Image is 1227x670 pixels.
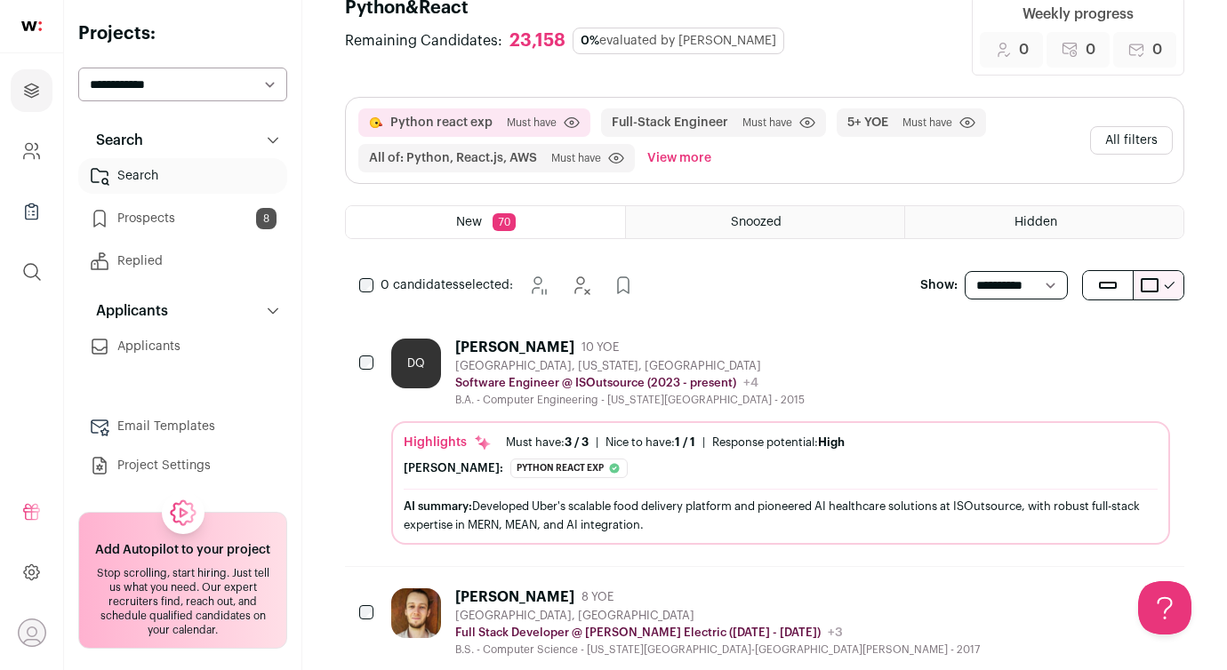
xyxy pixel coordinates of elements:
div: B.S. - Computer Science - [US_STATE][GEOGRAPHIC_DATA]-[GEOGRAPHIC_DATA][PERSON_NAME] - 2017 [455,642,980,657]
span: Must have [507,116,557,130]
button: Python react exp [390,114,493,132]
button: View more [644,144,715,172]
a: Snoozed [626,206,904,238]
span: Must have [902,116,952,130]
p: Full Stack Developer @ [PERSON_NAME] Electric ([DATE] - [DATE]) [455,626,821,640]
a: Prospects8 [78,201,287,236]
button: Search [78,123,287,158]
button: Full-Stack Engineer [612,114,728,132]
span: 0 [1152,39,1162,60]
h2: Projects: [78,21,287,46]
div: [GEOGRAPHIC_DATA], [GEOGRAPHIC_DATA] [455,609,980,623]
span: 1 / 1 [675,436,695,448]
span: 0 [1086,39,1095,60]
div: [GEOGRAPHIC_DATA], [US_STATE], [GEOGRAPHIC_DATA] [455,359,805,373]
span: New [456,216,482,228]
ul: | | [506,435,845,450]
a: Email Templates [78,409,287,444]
div: Highlights [404,434,492,451]
button: All filters [1090,126,1173,155]
span: 0% [581,35,599,47]
h2: Add Autopilot to your project [95,541,270,559]
a: Company Lists [11,190,52,233]
span: +3 [828,626,843,639]
a: Project Settings [78,448,287,483]
div: evaluated by [PERSON_NAME] [573,28,784,54]
button: Snooze [520,267,556,303]
div: Weekly progress [1022,4,1134,25]
div: Stop scrolling, start hiring. Just tell us what you need. Our expert recruiters find, reach out, ... [90,566,276,637]
a: Projects [11,69,52,112]
div: B.A. - Computer Engineering - [US_STATE][GEOGRAPHIC_DATA] - 2015 [455,393,805,407]
p: Applicants [85,300,168,322]
span: Hidden [1014,216,1057,228]
a: Search [78,158,287,194]
div: [PERSON_NAME] [455,339,574,356]
a: Replied [78,243,287,279]
a: Hidden [905,206,1183,238]
div: DQ [391,339,441,388]
a: Applicants [78,329,287,364]
span: 70 [493,213,516,231]
button: Add to Prospects [605,267,641,303]
button: Hide [563,267,598,303]
span: selected: [381,276,513,294]
div: [PERSON_NAME]: [404,461,503,475]
span: Must have [742,116,792,130]
iframe: Toggle Customer Support [1138,581,1191,634]
span: Snoozed [731,216,782,228]
span: 3 / 3 [565,436,589,448]
a: Add Autopilot to your project Stop scrolling, start hiring. Just tell us what you need. Our exper... [78,512,287,649]
span: AI summary: [404,500,472,512]
span: Must have [551,151,601,165]
span: 0 candidates [381,279,459,291]
span: 0 [1019,39,1029,60]
button: 5+ YOE [847,114,888,132]
a: Company and ATS Settings [11,130,52,172]
button: Open dropdown [18,618,46,647]
span: 8 YOE [581,590,613,604]
span: High [818,436,845,448]
p: Show: [920,276,958,294]
span: 10 YOE [581,340,619,355]
img: 8b8ee5695e4532ad4059f4d8fe68f837fecd77bf9b83d3b8dbbde829a30dd46f.jpg [391,588,441,638]
span: Remaining Candidates: [345,30,502,52]
p: Search [85,130,143,151]
div: Python react exp [510,459,628,478]
div: Developed Uber's scalable food delivery platform and pioneered AI healthcare solutions at ISOutso... [404,497,1158,534]
div: Response potential: [712,435,845,450]
a: DQ [PERSON_NAME] 10 YOE [GEOGRAPHIC_DATA], [US_STATE], [GEOGRAPHIC_DATA] Software Engineer @ ISOu... [391,339,1170,545]
div: 23,158 [509,30,565,52]
div: Nice to have: [605,435,695,450]
div: Must have: [506,435,589,450]
button: All of: Python, React.js, AWS [369,149,537,167]
span: 8 [256,208,277,229]
img: wellfound-shorthand-0d5821cbd27db2630d0214b213865d53afaa358527fdda9d0ea32b1df1b89c2c.svg [21,21,42,31]
button: Applicants [78,293,287,329]
div: [PERSON_NAME] [455,588,574,606]
p: Software Engineer @ ISOutsource (2023 - present) [455,376,736,390]
span: +4 [743,377,758,389]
